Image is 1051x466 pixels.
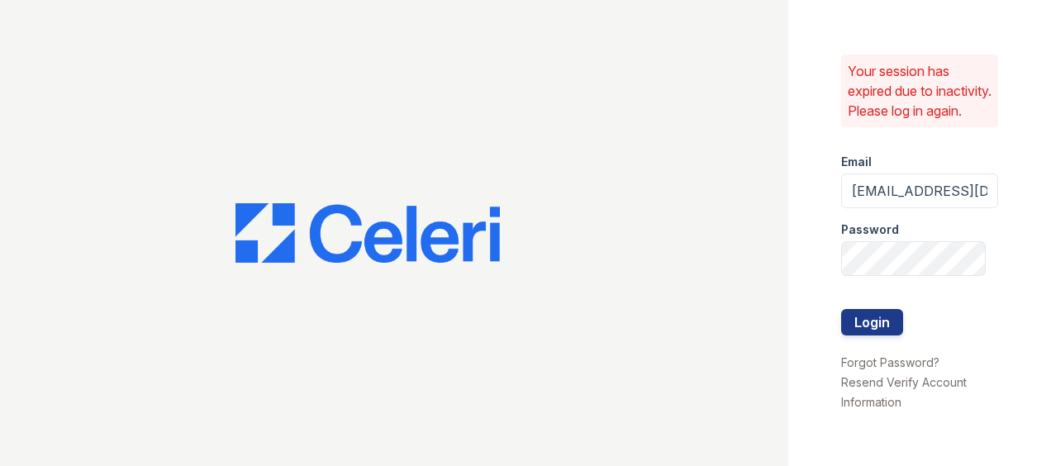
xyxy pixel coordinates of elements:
[841,375,967,409] a: Resend Verify Account Information
[841,355,939,369] a: Forgot Password?
[848,61,992,121] p: Your session has expired due to inactivity. Please log in again.
[235,203,500,263] img: CE_Logo_Blue-a8612792a0a2168367f1c8372b55b34899dd931a85d93a1a3d3e32e68fde9ad4.png
[841,309,903,335] button: Login
[841,154,872,170] label: Email
[841,221,899,238] label: Password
